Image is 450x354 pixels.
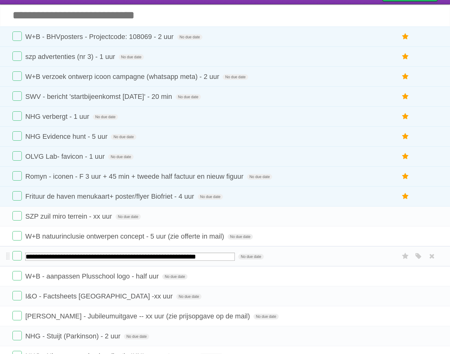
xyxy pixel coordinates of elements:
span: Romyn - iconen - F 3 uur + 45 min + tweede half factuur en nieuw figuur [25,172,245,180]
span: SWV - bericht 'startbijeenkomst [DATE]' - 20 min [25,93,173,100]
span: No due date [124,334,149,339]
span: W+B verzoek ontwerp icoon campagne (whatsapp meta) - 2 uur [25,73,221,80]
span: NHG verbergt - 1 uur [25,113,91,120]
span: No due date [238,254,263,259]
span: SZP zuil miro terrein - xx uur [25,212,113,220]
span: No due date [247,174,272,180]
span: W+B - aanpassen Plusschool logo - half uur [25,272,160,280]
span: No due date [176,294,201,299]
label: Star task [400,151,411,162]
label: Done [12,231,22,240]
span: W+B natuurinclusie ontwerpen concept - 5 uur (zie offerte in mail) [25,232,226,240]
label: Star task [400,131,411,142]
label: Done [12,191,22,201]
span: NHG - Stuijt (Parkinson) - 2 uur [25,332,122,340]
span: I&O - Factsheets [GEOGRAPHIC_DATA] -xx uur [25,292,174,300]
span: No due date [253,314,279,319]
span: No due date [116,214,141,220]
label: Done [12,51,22,61]
label: Done [12,111,22,121]
label: Star task [400,251,411,261]
label: Done [12,131,22,141]
span: No due date [198,194,223,200]
label: Star task [400,71,411,82]
label: Star task [400,51,411,62]
label: Done [12,311,22,320]
label: Done [12,32,22,41]
span: No due date [162,274,187,279]
label: Star task [400,171,411,182]
span: No due date [93,114,118,120]
span: W+B - BHVposters - Projectcode: 108069 - 2 uur [25,33,175,41]
label: Star task [400,32,411,42]
label: Star task [400,111,411,122]
label: Done [12,91,22,101]
label: Done [12,71,22,81]
span: Frituur de haven menukaart+ poster/flyer Biofriet - 4 uur [25,192,196,200]
span: No due date [108,154,133,160]
label: Done [12,211,22,221]
span: szp advertenties (nr 3) - 1 uur [25,53,117,61]
label: Done [12,291,22,300]
span: No due date [228,234,253,240]
span: NHG Evidence hunt - 5 uur [25,133,109,140]
span: No due date [176,94,201,100]
span: No due date [119,54,144,60]
label: Done [12,151,22,161]
label: Star task [400,191,411,201]
span: No due date [223,74,248,80]
label: Done [12,331,22,340]
span: No due date [111,134,136,140]
span: [PERSON_NAME] - Jubileumuitgave -- xx uur (zie prijsopgave op de mail) [25,312,251,320]
span: No due date [177,34,202,40]
span: OLVG Lab- favicon - 1 uur [25,153,106,160]
label: Done [12,251,22,260]
label: Done [12,171,22,181]
label: Star task [400,91,411,102]
label: Done [12,271,22,280]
